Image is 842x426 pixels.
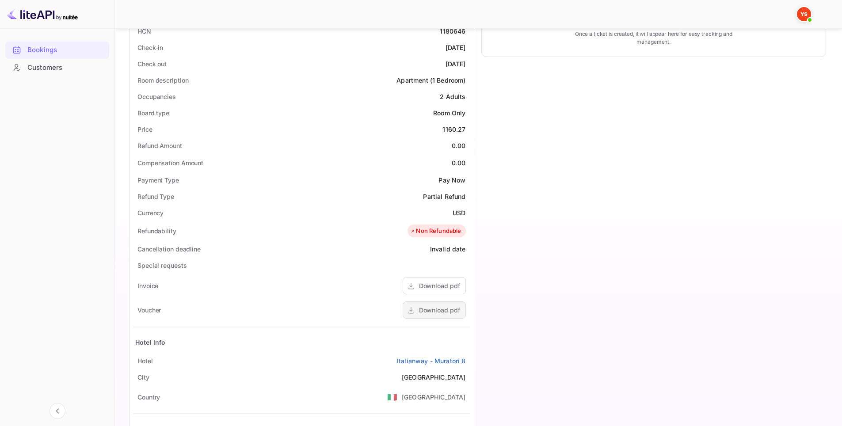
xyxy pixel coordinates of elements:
div: HCN [137,27,151,36]
div: 2 Adults [440,92,465,101]
div: Hotel [137,356,153,365]
div: Download pdf [419,281,460,290]
div: 0.00 [452,158,466,167]
div: 1160.27 [442,125,465,134]
div: Country [137,392,160,402]
div: Invalid date [430,244,466,254]
div: Room Only [433,108,465,118]
img: LiteAPI logo [7,7,78,21]
div: Price [137,125,152,134]
img: Yandex Support [797,7,811,21]
a: Bookings [5,42,109,58]
div: Hotel Info [135,338,166,347]
div: [DATE] [446,43,466,52]
div: Refundability [137,226,176,236]
div: [GEOGRAPHIC_DATA] [402,392,466,402]
a: Italianway - Muratori 8 [397,356,465,365]
div: Check out [137,59,167,68]
a: Customers [5,59,109,76]
div: Compensation Amount [137,158,203,167]
div: Customers [5,59,109,76]
div: Voucher [137,305,161,315]
div: Bookings [27,45,105,55]
div: Room description [137,76,188,85]
p: Once a ticket is created, it will appear here for easy tracking and management. [561,30,746,46]
div: USD [453,208,465,217]
div: Apartment (1 Bedroom) [396,76,465,85]
div: Cancellation deadline [137,244,201,254]
div: Refund Type [137,192,174,201]
div: Customers [27,63,105,73]
div: Payment Type [137,175,179,185]
div: Pay Now [438,175,465,185]
div: Partial Refund [423,192,465,201]
div: Bookings [5,42,109,59]
div: Special requests [137,261,187,270]
div: Non Refundable [410,227,461,236]
div: Currency [137,208,164,217]
div: Occupancies [137,92,176,101]
div: City [137,373,149,382]
span: United States [387,389,397,405]
div: [GEOGRAPHIC_DATA] [402,373,466,382]
div: Check-in [137,43,163,52]
div: [DATE] [446,59,466,68]
div: 0.00 [452,141,466,150]
div: Invoice [137,281,158,290]
div: Board type [137,108,169,118]
div: Refund Amount [137,141,182,150]
div: Download pdf [419,305,460,315]
div: 1180646 [440,27,465,36]
button: Collapse navigation [50,403,65,419]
